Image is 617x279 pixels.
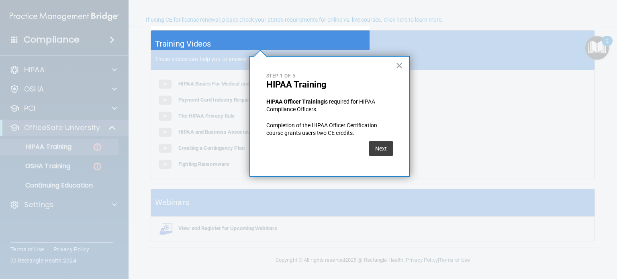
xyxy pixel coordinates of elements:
iframe: Drift Widget Chat Controller [478,222,607,254]
button: Next [369,141,393,156]
p: Completion of the HIPAA Officer Certification course grants users two CE credits. [266,122,393,137]
p: HIPAA Training [266,79,393,90]
strong: HIPAA Officer Training [266,98,324,105]
button: Close [396,59,403,72]
h5: Training Videos [155,37,211,51]
p: Step 1 of 5 [266,73,393,79]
